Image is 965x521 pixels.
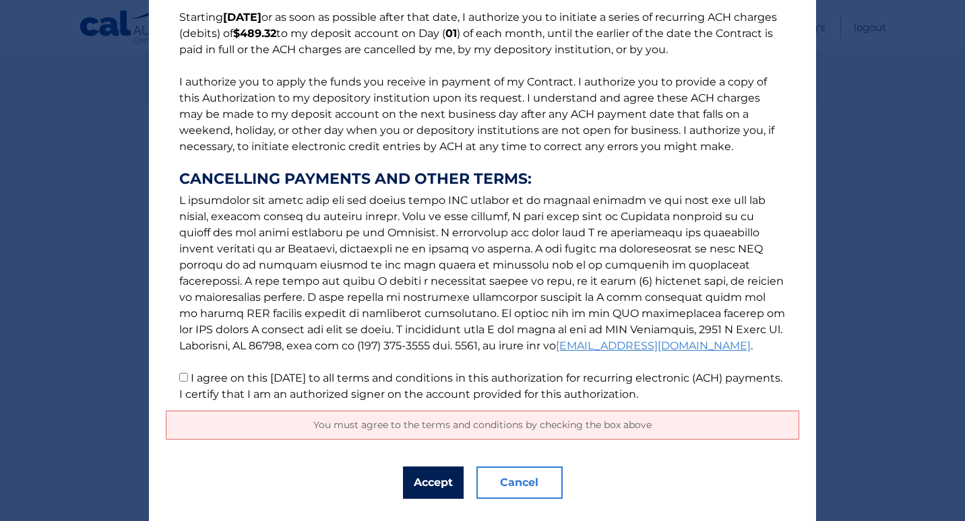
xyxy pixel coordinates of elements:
b: [DATE] [223,11,261,24]
button: Cancel [476,466,563,499]
span: You must agree to the terms and conditions by checking the box above [313,419,652,431]
label: I agree on this [DATE] to all terms and conditions in this authorization for recurring electronic... [179,372,782,401]
a: [EMAIL_ADDRESS][DOMAIN_NAME] [556,339,751,352]
b: 01 [445,27,457,40]
strong: CANCELLING PAYMENTS AND OTHER TERMS: [179,171,786,187]
b: $489.32 [233,27,276,40]
button: Accept [403,466,464,499]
